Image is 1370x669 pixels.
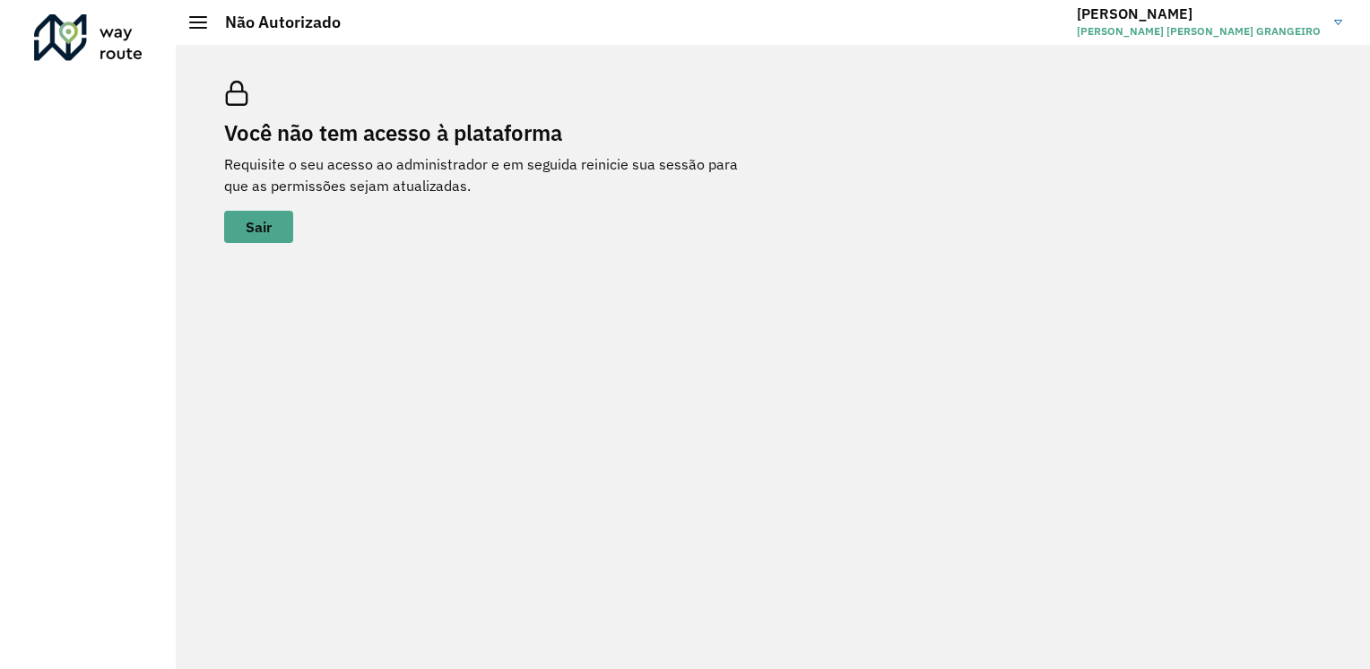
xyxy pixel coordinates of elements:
[224,153,762,196] p: Requisite o seu acesso ao administrador e em seguida reinicie sua sessão para que as permissões s...
[246,220,272,234] span: Sair
[1077,23,1321,39] span: [PERSON_NAME] [PERSON_NAME] GRANGEIRO
[1077,5,1321,22] h3: [PERSON_NAME]
[224,211,293,243] button: button
[224,120,762,146] h2: Você não tem acesso à plataforma
[207,13,341,32] h2: Não Autorizado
